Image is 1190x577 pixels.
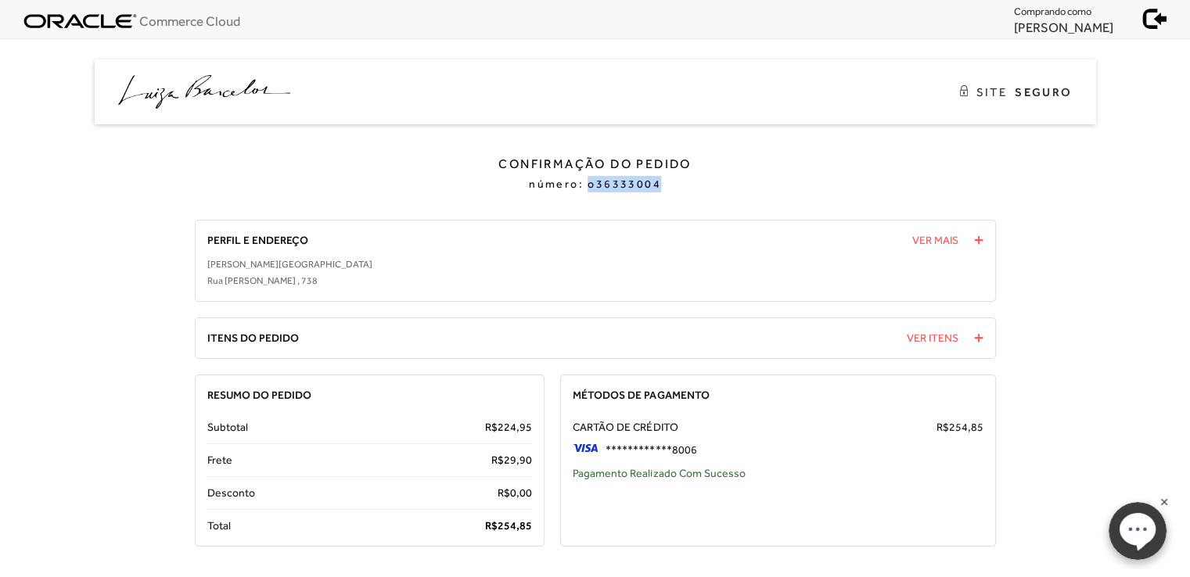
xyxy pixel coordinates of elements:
div: Pagamento Realizado Com Sucesso [573,465,983,482]
span: Comprando como [1014,5,1091,17]
span: [PERSON_NAME][GEOGRAPHIC_DATA] [207,259,372,270]
span: Itens do Pedido [207,332,299,344]
span: R$ [485,421,498,433]
img: Luiza Barcelos [118,75,290,109]
span: 00 [520,486,532,499]
span: Commerce Cloud [139,13,240,29]
span: Confirmação do Pedido [498,156,691,171]
span: 224, [498,421,520,433]
span: R$ [498,486,510,499]
span: 90 [520,453,532,466]
span: 254, [949,421,971,433]
span: Frete [207,452,232,468]
span: Desconto [207,485,255,501]
span: , 738 [297,275,318,286]
span: Métodos de Pagamento [573,389,709,401]
span: SEGURO [1015,84,1072,100]
span: 95 [520,421,532,433]
span: Subtotal [207,419,248,435]
span: Rua [PERSON_NAME] [207,275,296,286]
span: 85 [971,421,983,433]
span: Cartão de Crédito [573,419,678,435]
span: Ver Itens [907,330,958,346]
span: 254, [498,519,520,532]
span: número: [529,177,584,190]
span: R$ [485,519,498,532]
span: R$ [491,453,504,466]
span: SITE [976,84,1007,100]
img: oracle_logo.svg [23,13,137,29]
span: [PERSON_NAME] [1014,20,1113,35]
span: 0, [510,486,520,499]
span: Ver Mais [912,232,958,249]
span: o36333004 [588,177,661,190]
span: 29, [504,453,520,466]
span: 85 [520,519,532,532]
span: Resumo do Pedido [207,389,311,401]
span: Total [207,518,231,534]
span: Perfil e Endereço [207,234,308,246]
span: R$ [937,421,949,433]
